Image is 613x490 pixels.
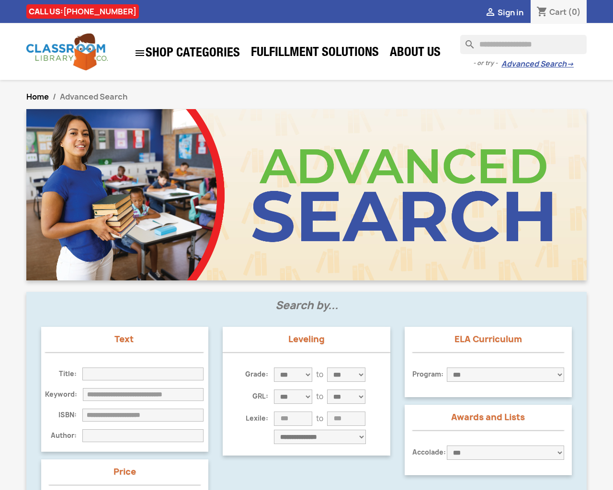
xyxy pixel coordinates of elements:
h6: Lexile: [239,414,274,423]
input: Search [460,35,587,54]
p: ELA Curriculum [412,334,564,344]
a: Advanced Search→ [501,59,574,69]
p: Leveling [223,334,390,344]
h6: Grade: [239,370,274,379]
span: → [567,59,574,69]
h6: ISBN: [45,411,82,419]
span: Cart [549,7,567,17]
a: About Us [385,44,445,63]
p: to [316,392,323,401]
i: shopping_cart [536,7,548,18]
i:  [134,47,146,59]
i: search [460,35,472,46]
a: [PHONE_NUMBER] [63,6,136,17]
a: Fulfillment Solutions [246,44,384,63]
div: CALL US: [26,4,139,19]
img: CLC_Advanced_Search.jpg [26,109,587,280]
span: (0) [568,7,581,17]
h6: Accolade: [412,448,447,457]
p: Text [45,334,204,344]
p: to [316,414,323,423]
span: Advanced Search [60,91,127,102]
p: to [316,370,323,379]
a:  Sign in [485,7,523,18]
i:  [485,7,496,19]
a: SHOP CATEGORIES [129,43,245,64]
p: Price [49,467,201,477]
h1: Search by... [34,300,579,323]
a: Home [26,91,49,102]
p: Awards and Lists [412,412,564,422]
h6: Program: [412,370,447,379]
span: Sign in [498,7,523,18]
img: Classroom Library Company [26,33,108,70]
span: - or try - [473,58,501,68]
h6: Keyword: [45,390,83,399]
h6: Author: [45,432,82,440]
h6: Title: [45,370,82,378]
h6: GRL: [239,392,274,401]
